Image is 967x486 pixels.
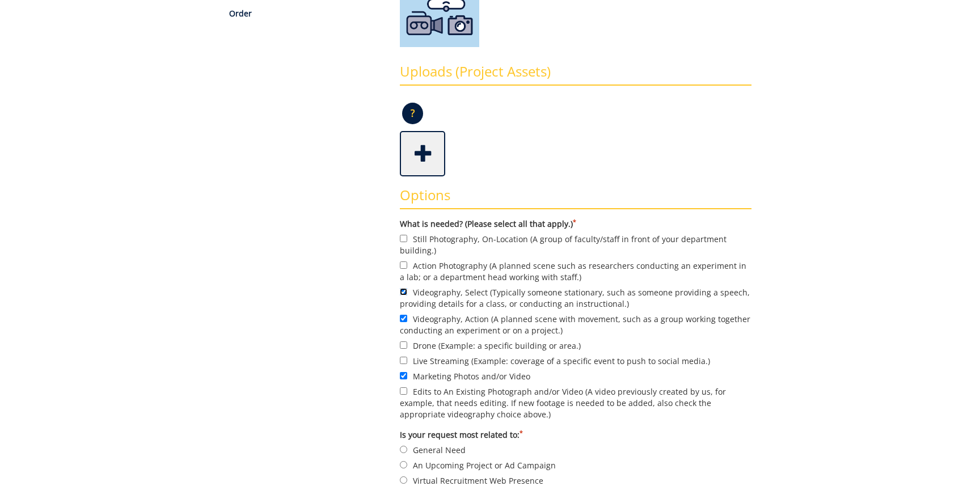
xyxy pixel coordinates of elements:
h3: Options [400,188,751,209]
label: An Upcoming Project or Ad Campaign [400,459,751,471]
p: Order [229,8,383,19]
input: Edits to An Existing Photograph and/or Video (A video previously created by us, for example, that... [400,387,407,395]
label: Videography, Select (Typically someone stationary, such as someone providing a speech, providing ... [400,286,751,310]
input: Videography, Select (Typically someone stationary, such as someone providing a speech, providing ... [400,288,407,295]
label: Edits to An Existing Photograph and/or Video (A video previously created by us, for example, that... [400,385,751,420]
input: Still Photography, On-Location (A group of faculty/staff in front of your department building.) [400,235,407,242]
input: Live Streaming (Example: coverage of a specific event to push to social media.) [400,357,407,364]
label: Still Photography, On-Location (A group of faculty/staff in front of your department building.) [400,233,751,256]
label: Action Photography (A planned scene such as researchers conducting an experiment in a lab; or a d... [400,259,751,283]
input: An Upcoming Project or Ad Campaign [400,461,407,468]
input: Videography, Action (A planned scene with movement, such as a group working together conducting a... [400,315,407,322]
label: Marketing Photos and/or Video [400,370,751,382]
label: What is needed? (Please select all that apply.) [400,218,751,230]
input: Marketing Photos and/or Video [400,372,407,379]
input: General Need [400,446,407,453]
h3: Uploads (Project Assets) [400,64,751,86]
label: Drone (Example: a specific building or area.) [400,339,751,352]
input: Drone (Example: a specific building or area.) [400,341,407,349]
label: Videography, Action (A planned scene with movement, such as a group working together conducting a... [400,312,751,336]
label: Live Streaming (Example: coverage of a specific event to push to social media.) [400,354,751,367]
input: Virtual Recruitment Web Presence [400,476,407,484]
label: General Need [400,443,751,456]
label: Is your request most related to: [400,429,751,441]
p: ? [402,103,423,124]
input: Action Photography (A planned scene such as researchers conducting an experiment in a lab; or a d... [400,261,407,269]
